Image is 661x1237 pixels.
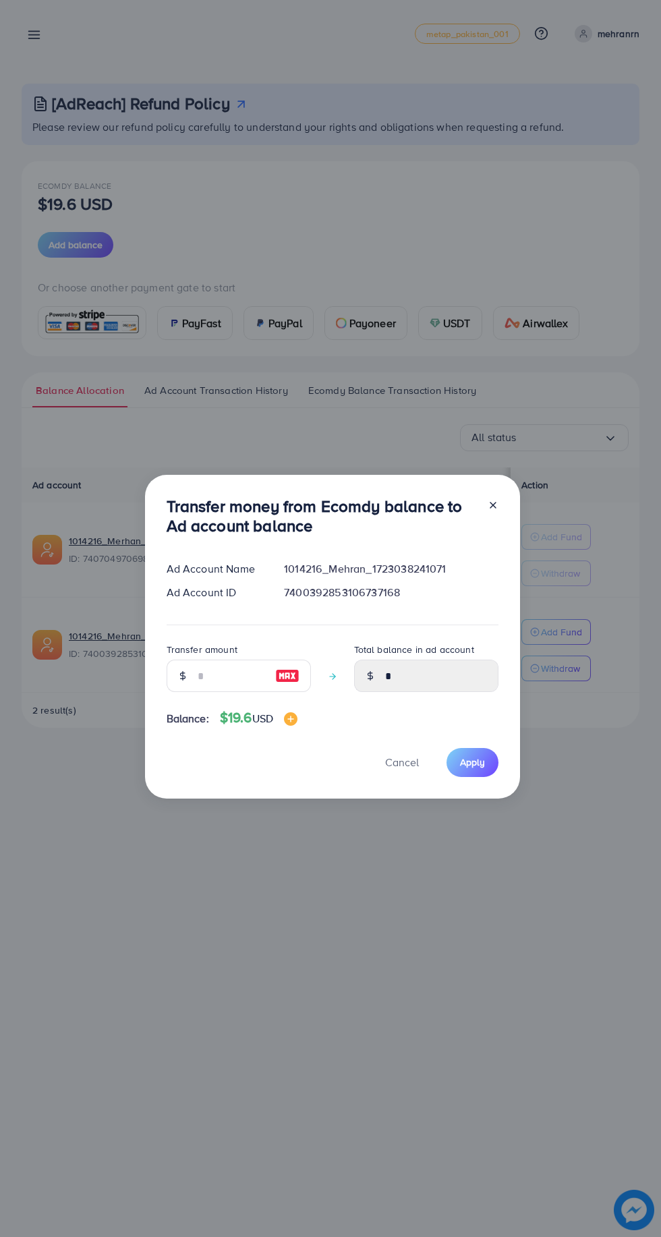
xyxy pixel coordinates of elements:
[156,561,274,577] div: Ad Account Name
[167,711,209,726] span: Balance:
[447,748,498,777] button: Apply
[354,643,474,656] label: Total balance in ad account
[273,561,509,577] div: 1014216_Mehran_1723038241071
[460,755,485,769] span: Apply
[275,668,299,684] img: image
[167,643,237,656] label: Transfer amount
[385,755,419,770] span: Cancel
[368,748,436,777] button: Cancel
[167,496,477,536] h3: Transfer money from Ecomdy balance to Ad account balance
[273,585,509,600] div: 7400392853106737168
[156,585,274,600] div: Ad Account ID
[284,712,297,726] img: image
[252,711,273,726] span: USD
[220,710,297,726] h4: $19.6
